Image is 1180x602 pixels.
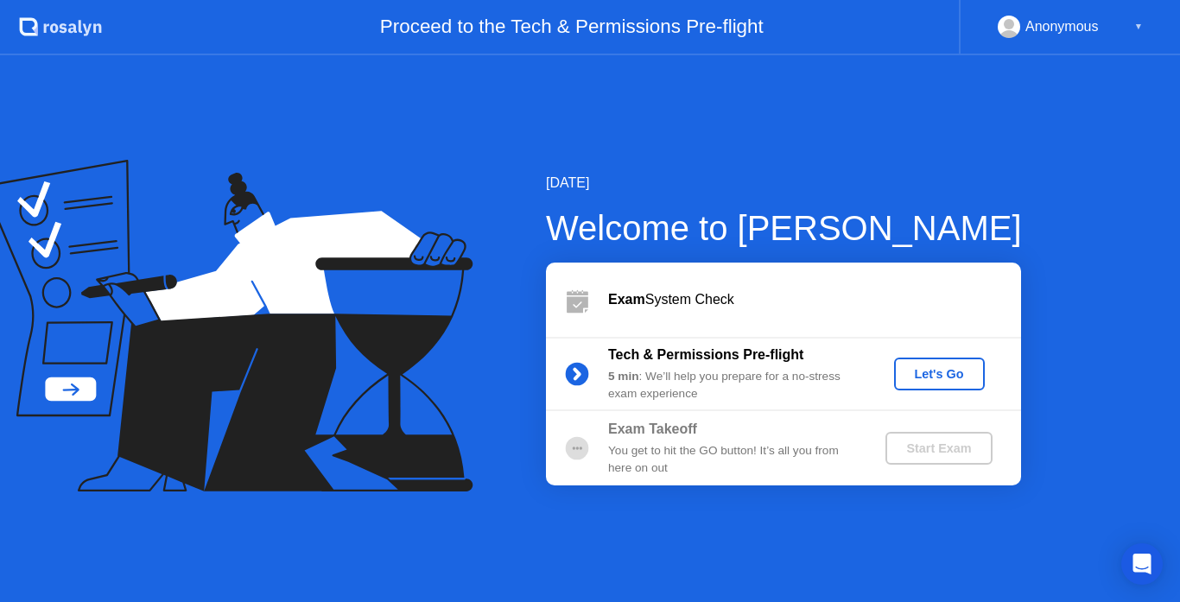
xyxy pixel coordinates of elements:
[901,367,978,381] div: Let's Go
[608,289,1021,310] div: System Check
[608,347,803,362] b: Tech & Permissions Pre-flight
[1025,16,1099,38] div: Anonymous
[608,442,857,478] div: You get to hit the GO button! It’s all you from here on out
[546,202,1022,254] div: Welcome to [PERSON_NAME]
[608,368,857,403] div: : We’ll help you prepare for a no-stress exam experience
[892,441,985,455] div: Start Exam
[546,173,1022,193] div: [DATE]
[608,421,697,436] b: Exam Takeoff
[608,292,645,307] b: Exam
[1134,16,1143,38] div: ▼
[894,358,985,390] button: Let's Go
[885,432,992,465] button: Start Exam
[608,370,639,383] b: 5 min
[1121,543,1163,585] div: Open Intercom Messenger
